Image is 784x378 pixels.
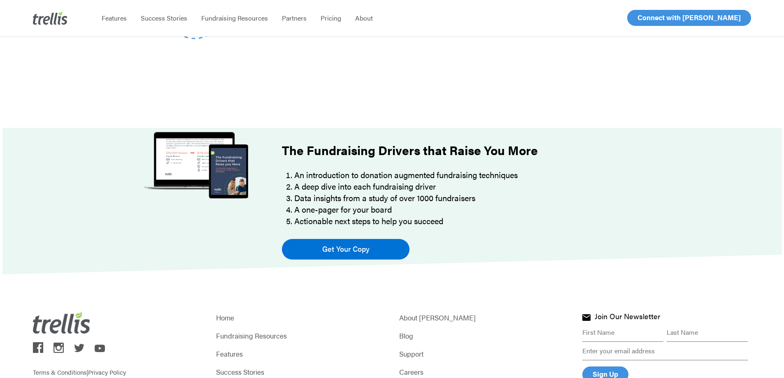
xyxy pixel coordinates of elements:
[348,14,380,22] a: About
[141,13,187,23] span: Success Stories
[134,14,194,22] a: Success Stories
[294,192,633,204] li: Data insights from a study of over 1000 fundraisers
[399,366,568,378] a: Careers
[282,239,409,260] a: Get Your Copy
[294,169,633,181] li: An introduction to donation augmented fundraising techniques
[282,13,307,23] span: Partners
[321,13,341,23] span: Pricing
[33,355,202,377] p: |
[314,14,348,22] a: Pricing
[88,368,126,376] a: Privacy Policy
[355,13,373,23] span: About
[275,14,314,22] a: Partners
[95,345,105,352] img: trellis on youtube
[33,12,67,25] img: Trellis
[294,181,633,192] li: A deep dive into each fundraising driver
[54,343,64,353] img: trellis on instagram
[216,348,385,359] a: Features
[95,14,134,22] a: Features
[667,323,748,342] input: Last Name
[74,344,84,352] img: trellis on twitter
[294,204,633,215] li: A one-pager for your board
[201,13,268,23] span: Fundraising Resources
[136,128,256,203] img: The Fundraising Drivers that Raise You More Guide Cover
[582,323,663,342] input: First Name
[216,312,385,323] a: Home
[194,14,275,22] a: Fundraising Resources
[399,348,568,359] a: Support
[294,215,633,227] li: Actionable next steps to help you succeed
[33,368,86,376] a: Terms & Conditions
[399,330,568,341] a: Blog
[216,366,385,378] a: Success Stories
[582,342,748,360] input: Enter your email address
[322,243,370,255] span: Get Your Copy
[582,314,591,321] img: Join Trellis Newsletter
[33,312,91,334] img: Trellis Logo
[216,330,385,341] a: Fundraising Resources
[627,10,751,26] a: Connect with [PERSON_NAME]
[637,12,741,22] span: Connect with [PERSON_NAME]
[282,141,538,159] strong: The Fundraising Drivers that Raise You More
[595,312,660,323] h4: Join Our Newsletter
[33,342,43,352] img: trellis on facebook
[102,13,127,23] span: Features
[399,312,568,323] a: About [PERSON_NAME]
